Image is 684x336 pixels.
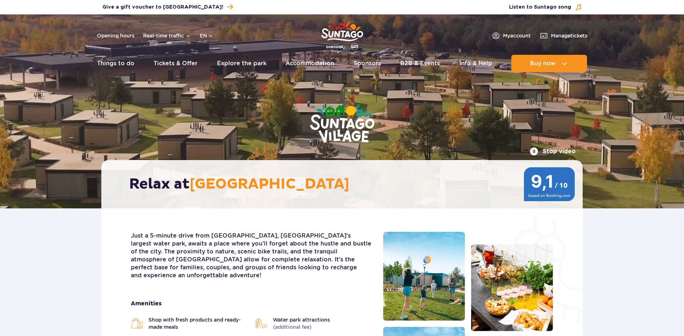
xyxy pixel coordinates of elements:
a: Accommodation [286,55,334,72]
button: Buy now [511,55,587,72]
a: Give a gift voucher to [GEOGRAPHIC_DATA]! [102,2,233,12]
a: Tickets & Offer [154,55,198,72]
a: B2B & Events [400,55,440,72]
button: Stop video [530,147,575,156]
span: Listen to Suntago song [509,4,571,11]
span: (additional fee) [273,324,312,330]
img: 9,1/10 wg ocen z Booking.com [523,167,575,201]
a: Myaccount [491,31,531,40]
a: Park of Poland [321,18,363,51]
button: Listen to Suntago song [509,4,582,11]
span: Buy now [530,60,556,67]
a: Managetickets [539,31,587,40]
p: Just a 5-minute drive from [GEOGRAPHIC_DATA], [GEOGRAPHIC_DATA]'s largest water park, awaits a pl... [131,232,372,279]
span: Water park attractions [273,316,330,331]
button: Real-time traffic [143,33,191,39]
a: Info & Help [459,55,492,72]
span: Give a gift voucher to [GEOGRAPHIC_DATA]! [102,4,223,11]
a: Opening hours [97,32,134,39]
strong: Amenities [131,300,372,308]
button: en [200,32,213,39]
span: My account [503,32,531,39]
h2: Relax at [129,175,562,193]
span: [GEOGRAPHIC_DATA] [190,175,349,193]
a: Things to do [97,55,134,72]
span: Manage tickets [551,32,587,39]
a: Explore the park [217,55,266,72]
span: Shop with fresh products and ready-made meals [149,316,248,331]
a: Sponsors [354,55,381,72]
img: Suntago Village [281,76,403,172]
